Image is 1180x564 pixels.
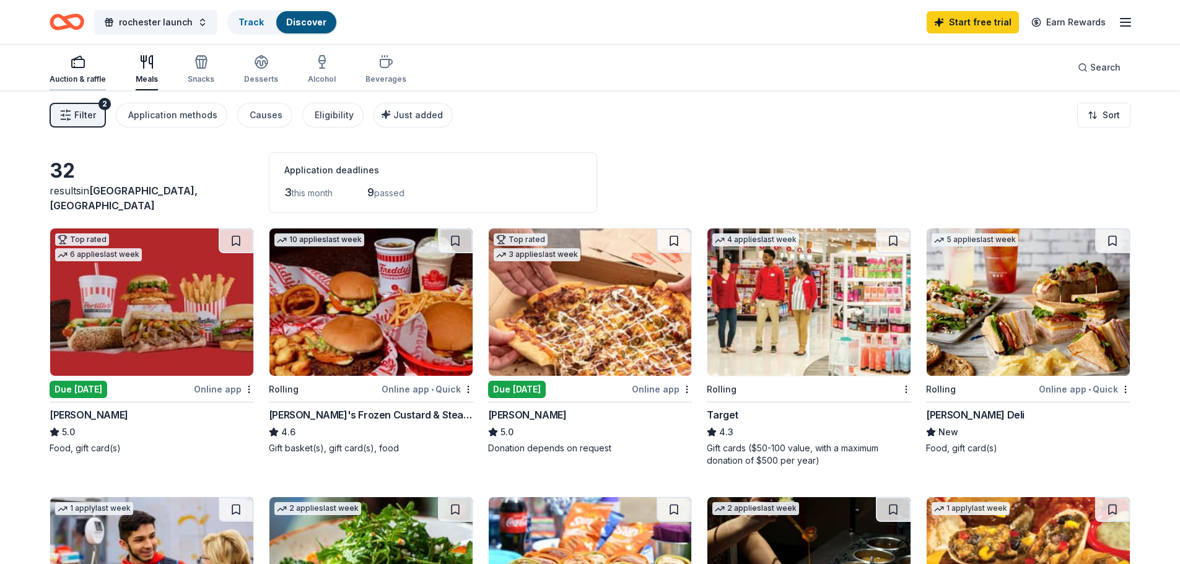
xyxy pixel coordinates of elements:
[632,381,692,397] div: Online app
[707,228,911,376] img: Image for Target
[136,74,158,84] div: Meals
[136,50,158,90] button: Meals
[719,425,733,440] span: 4.3
[244,74,278,84] div: Desserts
[938,425,958,440] span: New
[50,158,254,183] div: 32
[250,108,282,123] div: Causes
[94,10,217,35] button: rochester launch
[374,103,453,128] button: Just added
[1103,108,1120,123] span: Sort
[365,50,406,90] button: Beverages
[55,233,109,246] div: Top rated
[119,15,193,30] span: rochester launch
[74,108,96,123] span: Filter
[308,74,336,84] div: Alcohol
[707,382,736,397] div: Rolling
[1090,60,1121,75] span: Search
[269,407,473,422] div: [PERSON_NAME]'s Frozen Custard & Steakburgers
[274,233,364,246] div: 10 applies last week
[269,382,299,397] div: Rolling
[494,233,548,246] div: Top rated
[284,186,292,199] span: 3
[500,425,514,440] span: 5.0
[926,442,1130,454] div: Food, gift card(s)
[237,103,292,128] button: Causes
[274,502,361,515] div: 2 applies last week
[128,108,217,123] div: Application methods
[50,50,106,90] button: Auction & raffle
[488,381,546,398] div: Due [DATE]
[367,186,374,199] span: 9
[932,233,1018,246] div: 5 applies last week
[194,381,254,397] div: Online app
[188,74,214,84] div: Snacks
[927,11,1019,33] a: Start free trial
[712,233,799,246] div: 4 applies last week
[50,442,254,454] div: Food, gift card(s)
[188,50,214,90] button: Snacks
[488,442,693,454] div: Donation depends on request
[707,442,911,467] div: Gift cards ($50-100 value, with a maximum donation of $500 per year)
[308,50,336,90] button: Alcohol
[227,10,338,35] button: TrackDiscover
[238,17,264,27] a: Track
[488,228,693,454] a: Image for Casey'sTop rated3 applieslast weekDue [DATE]Online app[PERSON_NAME]5.0Donation depends ...
[926,407,1025,422] div: [PERSON_NAME] Deli
[431,384,434,394] span: •
[932,502,1010,515] div: 1 apply last week
[55,248,142,261] div: 6 applies last week
[707,228,911,467] a: Image for Target4 applieslast weekRollingTarget4.3Gift cards ($50-100 value, with a maximum donat...
[926,382,956,397] div: Rolling
[50,228,253,376] img: Image for Portillo's
[50,381,107,398] div: Due [DATE]
[926,228,1130,454] a: Image for McAlister's Deli5 applieslast weekRollingOnline app•Quick[PERSON_NAME] DeliNewFood, gif...
[1024,11,1113,33] a: Earn Rewards
[302,103,364,128] button: Eligibility
[269,228,473,454] a: Image for Freddy's Frozen Custard & Steakburgers10 applieslast weekRollingOnline app•Quick[PERSON...
[488,407,567,422] div: [PERSON_NAME]
[116,103,227,128] button: Application methods
[1068,55,1130,80] button: Search
[382,381,473,397] div: Online app Quick
[269,228,473,376] img: Image for Freddy's Frozen Custard & Steakburgers
[393,110,443,120] span: Just added
[374,188,404,198] span: passed
[315,108,354,123] div: Eligibility
[50,407,128,422] div: [PERSON_NAME]
[927,228,1130,376] img: Image for McAlister's Deli
[50,183,254,213] div: results
[50,74,106,84] div: Auction & raffle
[494,248,580,261] div: 3 applies last week
[281,425,295,440] span: 4.6
[286,17,326,27] a: Discover
[707,407,738,422] div: Target
[50,103,106,128] button: Filter2
[269,442,473,454] div: Gift basket(s), gift card(s), food
[365,74,406,84] div: Beverages
[1077,103,1130,128] button: Sort
[50,184,198,212] span: in
[284,163,582,178] div: Application deadlines
[62,425,75,440] span: 5.0
[50,184,198,212] span: [GEOGRAPHIC_DATA], [GEOGRAPHIC_DATA]
[1039,381,1130,397] div: Online app Quick
[55,502,133,515] div: 1 apply last week
[50,7,84,37] a: Home
[244,50,278,90] button: Desserts
[292,188,333,198] span: this month
[489,228,692,376] img: Image for Casey's
[712,502,799,515] div: 2 applies last week
[50,228,254,454] a: Image for Portillo'sTop rated6 applieslast weekDue [DATE]Online app[PERSON_NAME]5.0Food, gift car...
[98,98,111,110] div: 2
[1088,384,1091,394] span: •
